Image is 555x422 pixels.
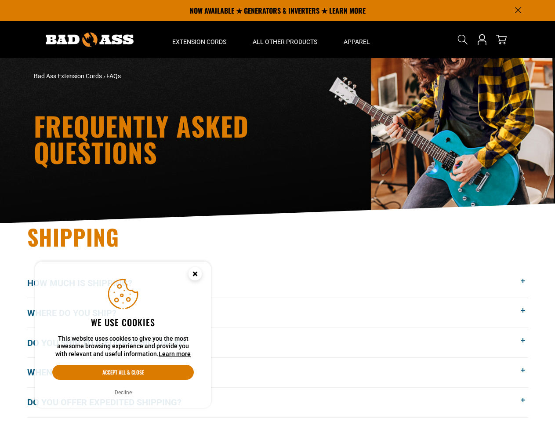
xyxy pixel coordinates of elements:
summary: All Other Products [239,21,330,58]
h1: Frequently Asked Questions [34,113,355,165]
span: Shipping [27,220,120,253]
span: All Other Products [253,38,317,46]
span: Do you ship to [GEOGRAPHIC_DATA]? [27,336,199,349]
button: Do you ship to [GEOGRAPHIC_DATA]? [27,328,528,357]
aside: Cookie Consent [35,262,211,408]
h2: We use cookies [52,316,194,328]
span: Do you offer expedited shipping? [27,396,195,409]
button: Decline [112,388,134,397]
summary: Extension Cords [159,21,239,58]
span: How much is shipping? [27,276,145,290]
span: When will my order get here? [27,366,180,379]
button: Do you offer expedited shipping? [27,388,528,417]
summary: Search [456,33,470,47]
button: Accept all & close [52,365,194,380]
span: › [103,73,105,80]
span: Extension Cords [172,38,226,46]
a: Learn more [159,350,191,357]
summary: Apparel [330,21,383,58]
nav: breadcrumbs [34,72,355,81]
a: Bad Ass Extension Cords [34,73,102,80]
button: When will my order get here? [27,358,528,387]
img: Bad Ass Extension Cords [46,33,134,47]
span: Apparel [344,38,370,46]
span: FAQs [106,73,121,80]
button: How much is shipping? [27,269,528,298]
button: Where do you ship? [27,298,528,327]
p: This website uses cookies to give you the most awesome browsing experience and provide you with r... [52,335,194,358]
span: Where do you ship? [27,306,130,320]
